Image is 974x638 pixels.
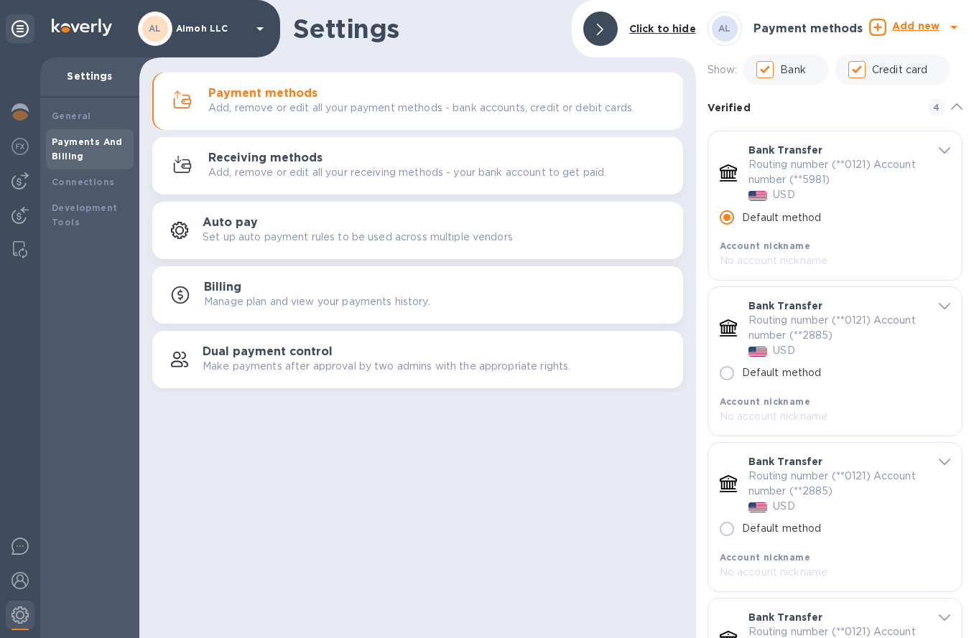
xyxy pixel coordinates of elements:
[176,24,248,34] p: Aimoh LLC
[149,23,162,34] b: AL
[708,62,738,78] p: Show:
[293,14,560,44] h1: Settings
[773,187,794,202] p: USD
[11,138,29,155] img: Foreign exchange
[748,157,920,187] p: Routing number (**0121) Account number (**5981)
[52,177,114,187] b: Connections
[872,62,927,78] p: Credit card
[928,99,945,116] span: 4
[204,294,430,309] p: Manage plan and view your payments history.
[152,331,683,388] button: Dual payment controlMake payments after approval by two admins with the appropriate rights.
[753,22,863,36] h3: Payment methods
[748,299,823,313] p: Bank Transfer
[152,202,683,259] button: Auto paySet up auto payment rules to be used across multiple vendors
[718,23,731,34] b: AL
[748,143,823,157] p: Bank Transfer
[748,191,768,201] img: USD
[748,610,823,624] p: Bank Transfer
[708,85,963,131] div: Verified 4
[720,552,810,563] b: Account nickname
[629,23,696,34] b: Click to hide
[208,165,606,180] p: Add, remove or edit all your receiving methods - your bank account to get paid.
[203,216,258,230] h3: Auto pay
[892,20,940,32] b: Add new
[52,69,128,83] p: Settings
[152,266,683,324] button: BillingManage plan and view your payments history.
[6,14,34,43] div: Unpin categories
[720,253,932,268] p: No account nickname
[52,111,91,121] b: General
[748,313,920,343] p: Routing number (**0121) Account number (**2885)
[742,365,822,380] p: Default method
[720,240,810,251] b: Account nickname
[748,454,823,469] p: Bank Transfer
[203,359,570,374] p: Make payments after approval by two admins with the appropriate rights.
[52,136,123,161] b: Payments And Billing
[748,347,768,357] img: USD
[208,100,634,116] p: Add, remove or edit all your payment methods - bank accounts, credit or debit cards.
[52,19,112,36] img: Logo
[780,62,806,78] p: Bank
[208,151,323,165] h3: Receiving methods
[203,345,333,359] h3: Dual payment control
[742,521,822,536] p: Default method
[748,502,768,512] img: USD
[720,396,810,407] b: Account nickname
[52,202,117,227] b: Development Tools
[208,87,317,100] h3: Payment methods
[204,281,241,294] h3: Billing
[203,230,513,245] p: Set up auto payment rules to be used across multiple vendors
[720,409,932,424] p: No account nickname
[748,469,920,499] p: Routing number (**0121) Account number (**2885)
[742,210,822,225] p: Default method
[773,499,794,514] p: USD
[152,137,683,194] button: Receiving methodsAdd, remove or edit all your receiving methods - your bank account to get paid.
[152,72,683,130] button: Payment methodsAdd, remove or edit all your payment methods - bank accounts, credit or debit cards.
[720,565,932,580] p: No account nickname
[708,102,751,113] b: Verified
[773,343,794,358] p: USD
